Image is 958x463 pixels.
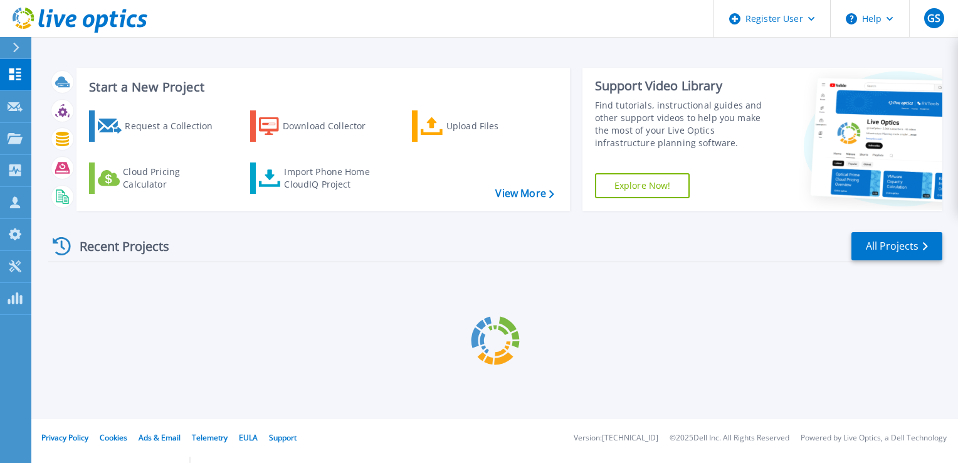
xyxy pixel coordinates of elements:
[801,434,947,442] li: Powered by Live Optics, a Dell Technology
[41,432,88,443] a: Privacy Policy
[100,432,127,443] a: Cookies
[250,110,390,142] a: Download Collector
[595,78,776,94] div: Support Video Library
[412,110,552,142] a: Upload Files
[269,432,297,443] a: Support
[574,434,658,442] li: Version: [TECHNICAL_ID]
[595,173,690,198] a: Explore Now!
[851,232,942,260] a: All Projects
[123,166,223,191] div: Cloud Pricing Calculator
[89,162,229,194] a: Cloud Pricing Calculator
[192,432,228,443] a: Telemetry
[239,432,258,443] a: EULA
[283,114,383,139] div: Download Collector
[670,434,789,442] li: © 2025 Dell Inc. All Rights Reserved
[139,432,181,443] a: Ads & Email
[446,114,547,139] div: Upload Files
[495,188,554,200] a: View More
[125,114,225,139] div: Request a Collection
[284,166,382,191] div: Import Phone Home CloudIQ Project
[595,99,776,149] div: Find tutorials, instructional guides and other support videos to help you make the most of your L...
[48,231,186,262] div: Recent Projects
[89,80,554,94] h3: Start a New Project
[89,110,229,142] a: Request a Collection
[927,13,940,23] span: GS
